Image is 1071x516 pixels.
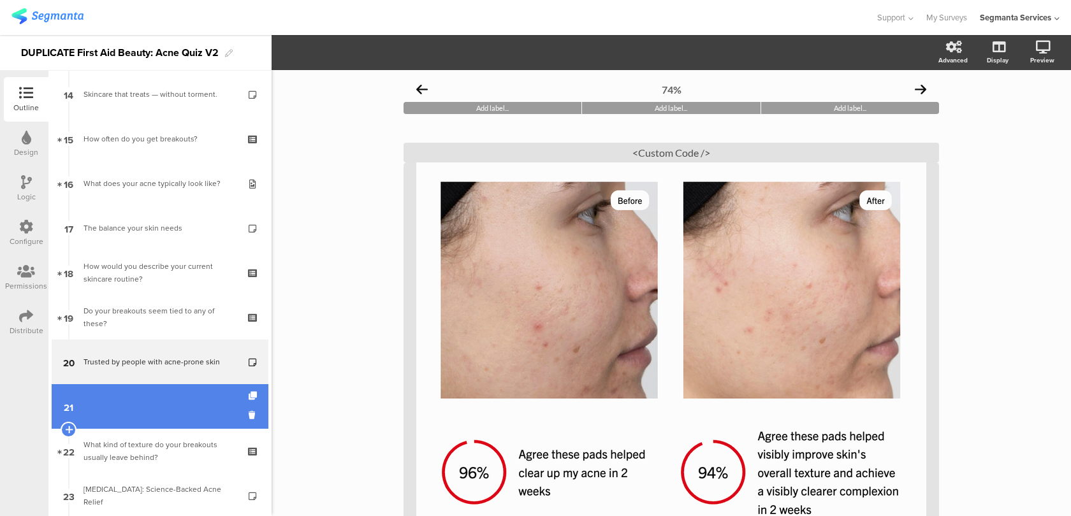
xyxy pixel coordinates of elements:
[84,177,236,190] div: What does your acne typically look like?
[64,87,73,101] span: 14
[1030,55,1054,65] div: Preview
[84,133,236,145] div: How often do you get breakouts?
[52,340,268,384] a: 20 Trusted by people with acne-prone skin
[10,325,43,336] div: Distribute
[877,11,905,24] span: Support
[476,104,509,112] span: Add label...
[52,250,268,295] a: 18 How would you describe your current skincare routine?
[84,305,236,330] div: Do your breakouts seem tied to any of these?
[63,489,75,503] span: 23
[64,132,73,146] span: 15
[52,161,268,206] a: 16 What does your acne typically look like?
[834,104,866,112] span: Add label...
[249,392,259,400] i: Duplicate
[84,222,236,234] div: The balance your skin needs
[10,236,43,247] div: Configure
[987,55,1009,65] div: Display
[5,280,47,292] div: Permissions
[52,206,268,250] a: 17 The balance your skin needs
[64,221,73,235] span: 17
[52,72,268,117] a: 14 Skincare that treats — without torment.
[662,83,681,96] div: 74%
[52,429,268,473] a: 22 What kind of texture do your breakouts usually leave behind?
[655,104,687,112] span: Add label...
[84,88,236,101] div: Skincare that treats — without torment.
[64,176,73,190] span: 16
[21,43,219,63] div: DUPLICATE First Aid Beauty: Acne Quiz V2
[64,399,73,413] span: 21
[52,295,268,340] a: 19 Do your breakouts seem tied to any of these?
[64,266,73,280] span: 18
[980,11,1051,24] div: Segmanta Services
[63,355,75,369] span: 20
[14,147,38,158] div: Design
[84,483,236,508] div: Niacinamide: Science-Backed Acne Relief
[404,143,939,162] div: <Custom Code />
[938,55,968,65] div: Advanced
[17,191,36,203] div: Logic
[63,444,75,458] span: 22
[64,310,73,324] span: 19
[11,8,84,24] img: segmanta logo
[84,355,236,368] div: Trusted by people with acne-prone skin
[52,384,268,429] a: 21
[13,102,39,113] div: Outline
[84,438,236,464] div: What kind of texture do your breakouts usually leave behind?
[84,260,236,285] div: How would you describe your current skincare routine?
[249,409,259,421] i: Delete
[52,117,268,161] a: 15 How often do you get breakouts?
